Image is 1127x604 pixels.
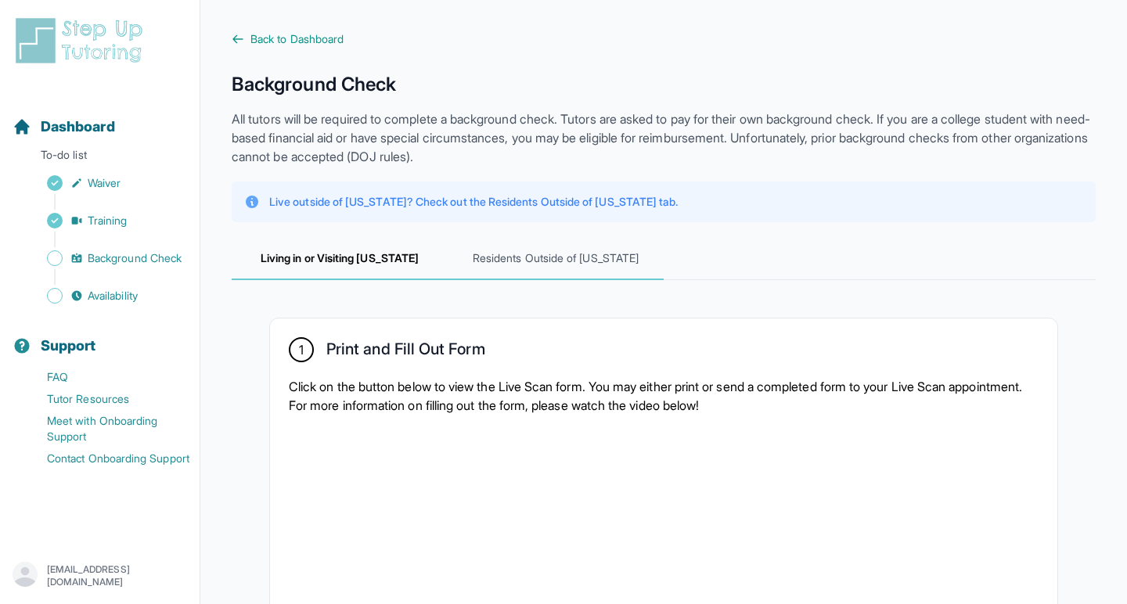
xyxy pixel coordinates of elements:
a: Contact Onboarding Support [13,448,200,469]
p: Live outside of [US_STATE]? Check out the Residents Outside of [US_STATE] tab. [269,194,678,210]
a: Dashboard [13,116,115,138]
button: Dashboard [6,91,193,144]
button: Support [6,310,193,363]
span: Dashboard [41,116,115,138]
a: Availability [13,285,200,307]
a: Waiver [13,172,200,194]
span: Availability [88,288,138,304]
a: Back to Dashboard [232,31,1096,47]
img: logo [13,16,152,66]
a: Tutor Resources [13,388,200,410]
a: Training [13,210,200,232]
p: [EMAIL_ADDRESS][DOMAIN_NAME] [47,563,187,588]
h2: Print and Fill Out Form [326,340,485,365]
a: FAQ [13,366,200,388]
span: 1 [299,340,304,359]
span: Training [88,213,128,228]
span: Residents Outside of [US_STATE] [448,238,664,280]
span: Support [41,335,96,357]
span: Background Check [88,250,182,266]
p: To-do list [6,147,193,169]
span: Waiver [88,175,121,191]
nav: Tabs [232,238,1096,280]
button: [EMAIL_ADDRESS][DOMAIN_NAME] [13,562,187,590]
p: Click on the button below to view the Live Scan form. You may either print or send a completed fo... [289,377,1039,415]
span: Back to Dashboard [250,31,344,47]
a: Meet with Onboarding Support [13,410,200,448]
h1: Background Check [232,72,1096,97]
p: All tutors will be required to complete a background check. Tutors are asked to pay for their own... [232,110,1096,166]
span: Living in or Visiting [US_STATE] [232,238,448,280]
a: Background Check [13,247,200,269]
